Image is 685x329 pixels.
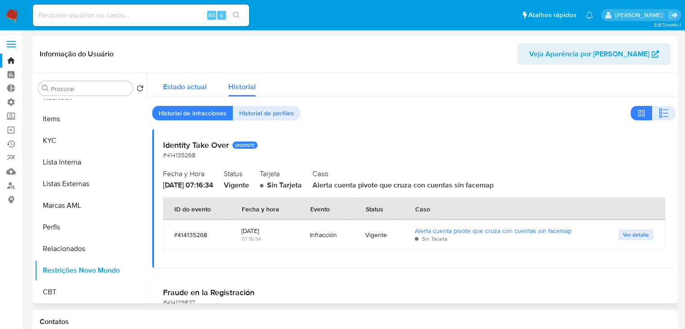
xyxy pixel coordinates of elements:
[35,216,147,238] button: Perfis
[208,11,215,19] span: Alt
[35,173,147,195] button: Listas Externas
[35,130,147,151] button: KYC
[220,11,223,19] span: s
[585,11,593,19] a: Notificações
[35,195,147,216] button: Marcas AML
[40,317,671,326] h1: Contatos
[528,10,576,20] span: Atalhos rápidos
[35,151,147,173] button: Lista Interna
[35,281,147,303] button: CBT
[669,10,678,20] a: Sair
[35,108,147,130] button: Items
[615,11,666,19] p: matias.logusso@mercadopago.com.br
[33,9,249,21] input: Pesquise usuários ou casos...
[136,85,144,95] button: Retornar ao pedido padrão
[35,238,147,260] button: Relacionados
[51,85,129,93] input: Procurar
[40,50,113,59] h1: Informação do Usuário
[517,43,671,65] button: Veja Aparência por [PERSON_NAME]
[35,260,147,281] button: Restrições Novo Mundo
[529,43,649,65] span: Veja Aparência por [PERSON_NAME]
[227,9,245,22] button: search-icon
[42,85,49,92] button: Procurar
